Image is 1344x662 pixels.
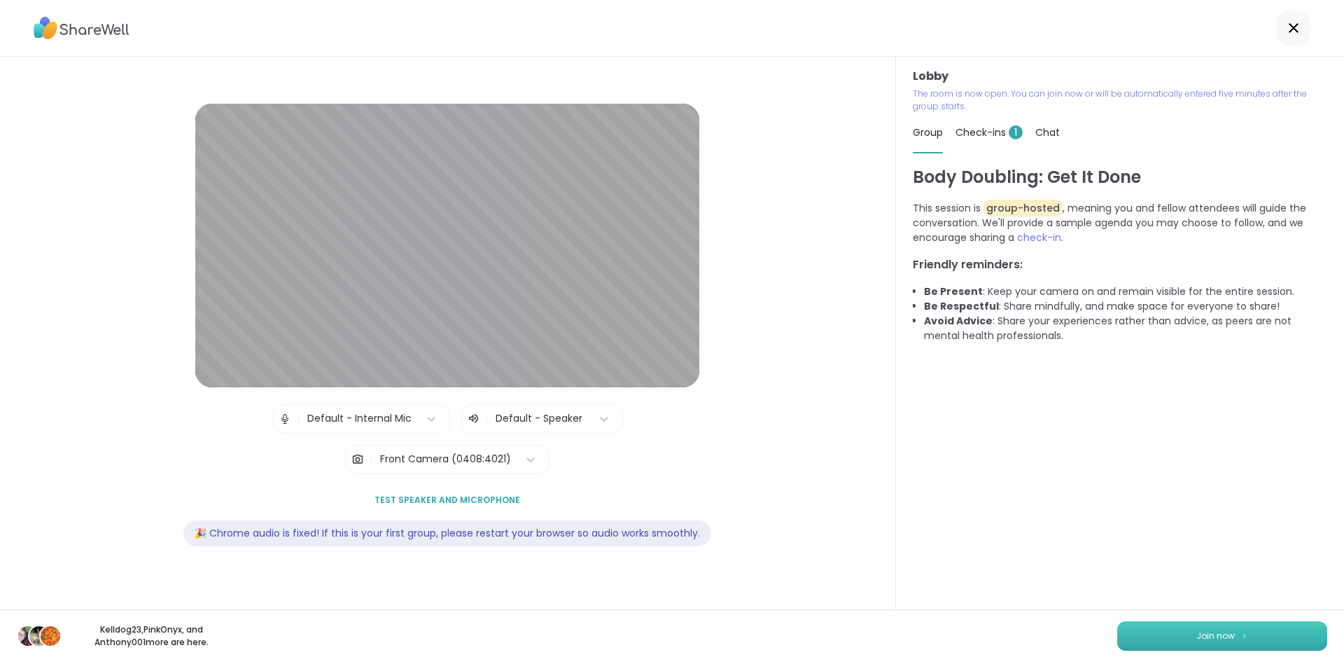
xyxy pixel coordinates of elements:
[983,200,1063,216] span: group-hosted
[297,405,300,433] span: |
[924,299,999,313] b: Be Respectful
[913,88,1327,113] p: The room is now open. You can join now or will be automatically entered five minutes after the gr...
[73,623,230,649] p: Kelldog23 , PinkOnyx , and Anthony001 more are here.
[913,165,1327,190] h1: Body Doubling: Get It Done
[1017,230,1061,244] span: check-in
[913,256,1327,273] h3: Friendly reminders:
[924,314,993,328] b: Avoid Advice
[41,626,60,646] img: Anthony001
[485,411,489,427] span: |
[1240,632,1249,640] img: ShareWell Logomark
[1035,125,1060,139] span: Chat
[924,299,1327,314] li: : Share mindfully, and make space for everyone to share!
[374,494,520,506] span: Test speaker and microphone
[307,411,412,426] div: Default - Internal Mic
[29,626,49,646] img: PinkOnyx
[955,125,1023,139] span: Check-ins
[1196,630,1235,642] span: Join now
[924,284,1327,299] li: : Keep your camera on and remain visible for the entire session.
[183,520,711,546] div: 🎉 Chrome audio is fixed! If this is your first group, please restart your browser so audio works ...
[380,452,511,467] div: Front Camera (0408:4021)
[924,314,1327,343] li: : Share your experiences rather than advice, as peers are not mental health professionals.
[1009,125,1023,139] span: 1
[369,485,526,515] button: Test speaker and microphone
[18,626,38,646] img: Kelldog23
[913,201,1327,245] p: This session is , meaning you and fellow attendees will guide the conversation. We'll provide a s...
[1117,621,1327,651] button: Join now
[913,68,1327,85] h3: Lobby
[279,405,291,433] img: Microphone
[34,12,129,44] img: ShareWell Logo
[351,446,364,474] img: Camera
[370,446,373,474] span: |
[913,125,943,139] span: Group
[924,284,983,298] b: Be Present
